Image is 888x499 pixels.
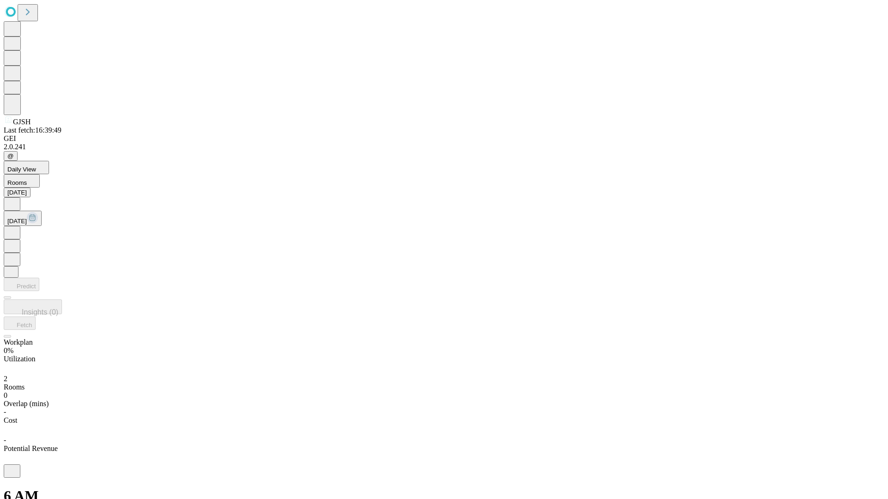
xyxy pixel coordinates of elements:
span: 0% [4,347,13,354]
span: 0 [4,391,7,399]
span: - [4,408,6,416]
span: 2 [4,375,7,383]
span: Daily View [7,166,36,173]
button: Rooms [4,174,40,188]
div: 2.0.241 [4,143,884,151]
button: Predict [4,278,39,291]
button: Daily View [4,161,49,174]
div: GEI [4,134,884,143]
button: [DATE] [4,188,31,197]
span: Cost [4,416,17,424]
span: - [4,436,6,444]
button: Insights (0) [4,299,62,314]
button: Fetch [4,316,36,330]
span: Potential Revenue [4,444,58,452]
button: [DATE] [4,211,42,226]
span: GJSH [13,118,31,126]
span: [DATE] [7,218,27,225]
span: Insights (0) [22,308,58,316]
span: Rooms [7,179,27,186]
span: Workplan [4,338,33,346]
span: Overlap (mins) [4,400,49,408]
span: Utilization [4,355,35,363]
span: @ [7,152,14,159]
span: Last fetch: 16:39:49 [4,126,62,134]
span: Rooms [4,383,25,391]
button: @ [4,151,18,161]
